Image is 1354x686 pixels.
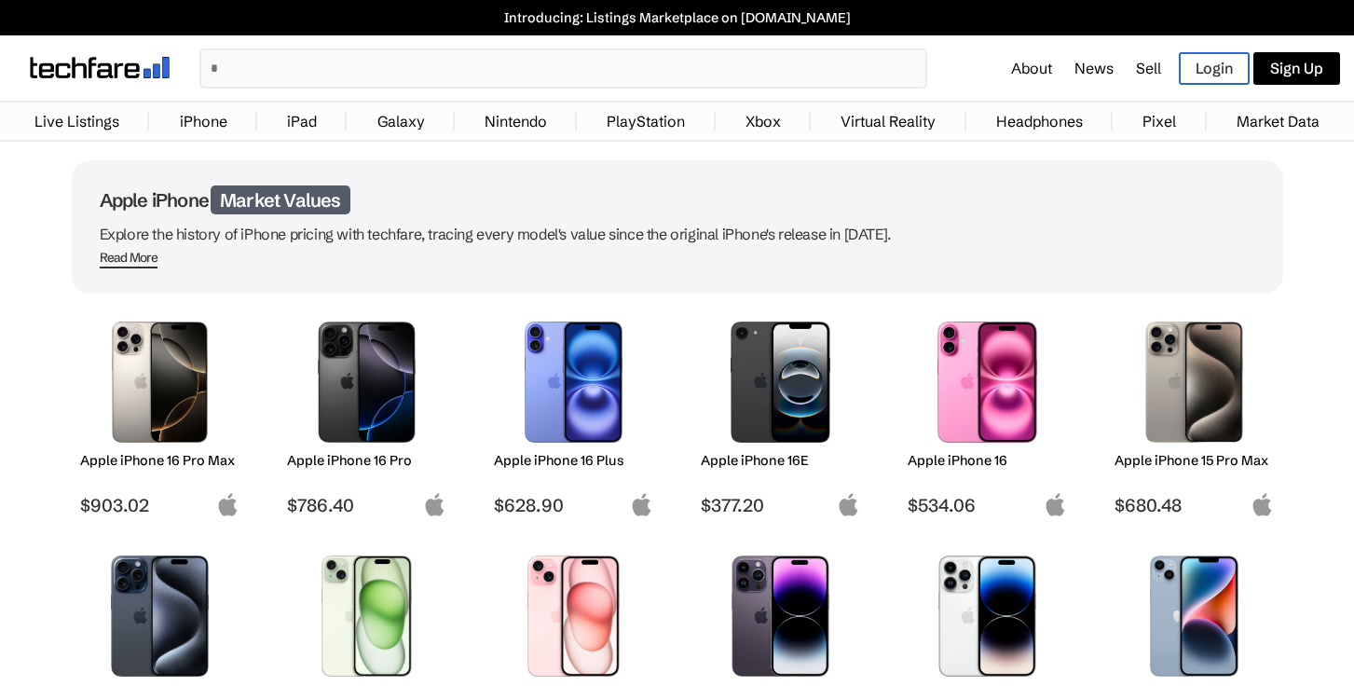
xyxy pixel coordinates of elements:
[630,493,653,516] img: apple-logo
[278,103,326,140] a: iPad
[1133,103,1185,140] a: Pixel
[100,250,158,266] div: Read More
[368,103,434,140] a: Galaxy
[1128,322,1260,443] img: iPhone 15 Pro Max
[899,312,1076,516] a: iPhone 16 Apple iPhone 16 $534.06 apple-logo
[701,452,860,469] h2: Apple iPhone 16E
[692,312,869,516] a: iPhone 16E Apple iPhone 16E $377.20 apple-logo
[30,57,170,78] img: techfare logo
[475,103,556,140] a: Nintendo
[987,103,1092,140] a: Headphones
[25,103,129,140] a: Live Listings
[279,312,456,516] a: iPhone 16 Pro Apple iPhone 16 Pro $786.40 apple-logo
[1179,52,1250,85] a: Login
[922,556,1053,677] img: iPhone 14 Pro
[1011,59,1052,77] a: About
[1115,452,1274,469] h2: Apple iPhone 15 Pro Max
[100,221,1255,247] p: Explore the history of iPhone pricing with techfare, tracing every model's value since the origin...
[1251,493,1274,516] img: apple-logo
[831,103,945,140] a: Virtual Reality
[1044,493,1067,516] img: apple-logo
[508,322,639,443] img: iPhone 16 Plus
[171,103,237,140] a: iPhone
[494,452,653,469] h2: Apple iPhone 16 Plus
[287,452,446,469] h2: Apple iPhone 16 Pro
[1106,312,1283,516] a: iPhone 15 Pro Max Apple iPhone 15 Pro Max $680.48 apple-logo
[908,494,1067,516] span: $534.06
[287,494,446,516] span: $786.40
[597,103,694,140] a: PlayStation
[1227,103,1329,140] a: Market Data
[1074,59,1114,77] a: News
[1128,556,1260,677] img: iPhone 14 Plus
[715,556,846,677] img: iPhone 14 Pro Max
[701,494,860,516] span: $377.20
[301,556,432,677] img: iPhone 15 Plus
[736,103,790,140] a: Xbox
[508,556,639,677] img: iPhone 15
[301,322,432,443] img: iPhone 16 Pro
[715,322,846,443] img: iPhone 16E
[1136,59,1161,77] a: Sell
[80,452,239,469] h2: Apple iPhone 16 Pro Max
[100,250,158,268] span: Read More
[1115,494,1274,516] span: $680.48
[494,494,653,516] span: $628.90
[922,322,1053,443] img: iPhone 16
[837,493,860,516] img: apple-logo
[100,188,1255,212] h1: Apple iPhone
[211,185,350,214] span: Market Values
[486,312,663,516] a: iPhone 16 Plus Apple iPhone 16 Plus $628.90 apple-logo
[94,322,226,443] img: iPhone 16 Pro Max
[908,452,1067,469] h2: Apple iPhone 16
[216,493,239,516] img: apple-logo
[72,312,249,516] a: iPhone 16 Pro Max Apple iPhone 16 Pro Max $903.02 apple-logo
[80,494,239,516] span: $903.02
[1253,52,1340,85] a: Sign Up
[423,493,446,516] img: apple-logo
[94,556,226,677] img: iPhone 15 Pro
[9,9,1345,26] a: Introducing: Listings Marketplace on [DOMAIN_NAME]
